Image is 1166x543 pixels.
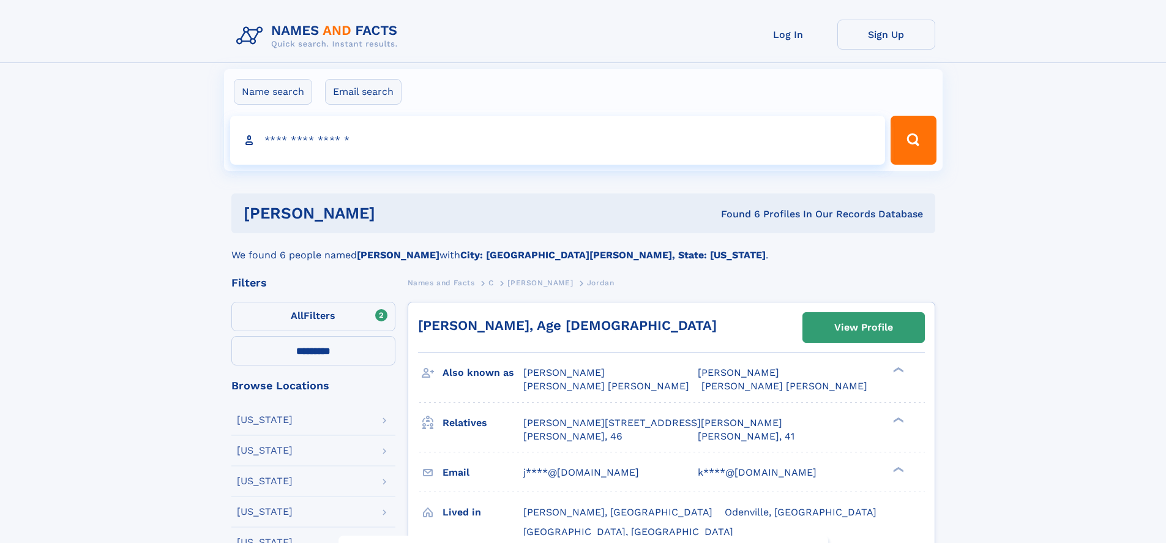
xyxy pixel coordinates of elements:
b: [PERSON_NAME] [357,249,439,261]
a: [PERSON_NAME] [507,275,573,290]
div: View Profile [834,313,893,342]
div: We found 6 people named with . [231,233,935,263]
a: [PERSON_NAME], Age [DEMOGRAPHIC_DATA] [418,318,717,333]
a: [PERSON_NAME][STREET_ADDRESS][PERSON_NAME] [523,416,782,430]
a: Sign Up [837,20,935,50]
span: [PERSON_NAME], [GEOGRAPHIC_DATA] [523,506,712,518]
div: [US_STATE] [237,415,293,425]
a: [PERSON_NAME], 46 [523,430,622,443]
div: ❯ [890,366,905,374]
span: Jordan [587,279,615,287]
a: Log In [739,20,837,50]
span: [PERSON_NAME] [523,367,605,378]
span: [GEOGRAPHIC_DATA], [GEOGRAPHIC_DATA] [523,526,733,537]
a: View Profile [803,313,924,342]
div: Browse Locations [231,380,395,391]
a: C [488,275,494,290]
span: [PERSON_NAME] [698,367,779,378]
label: Email search [325,79,402,105]
a: Names and Facts [408,275,475,290]
h3: Relatives [443,413,523,433]
span: C [488,279,494,287]
label: Filters [231,302,395,331]
div: ❯ [890,416,905,424]
input: search input [230,116,886,165]
span: [PERSON_NAME] [PERSON_NAME] [701,380,867,392]
button: Search Button [891,116,936,165]
span: [PERSON_NAME] [PERSON_NAME] [523,380,689,392]
h3: Email [443,462,523,483]
span: Odenville, [GEOGRAPHIC_DATA] [725,506,876,518]
label: Name search [234,79,312,105]
h1: [PERSON_NAME] [244,206,548,221]
div: [US_STATE] [237,446,293,455]
span: All [291,310,304,321]
span: [PERSON_NAME] [507,279,573,287]
div: [US_STATE] [237,476,293,486]
a: [PERSON_NAME], 41 [698,430,794,443]
img: Logo Names and Facts [231,20,408,53]
h3: Lived in [443,502,523,523]
b: City: [GEOGRAPHIC_DATA][PERSON_NAME], State: [US_STATE] [460,249,766,261]
div: ❯ [890,465,905,473]
div: Found 6 Profiles In Our Records Database [548,208,923,221]
div: Filters [231,277,395,288]
h3: Also known as [443,362,523,383]
div: [US_STATE] [237,507,293,517]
